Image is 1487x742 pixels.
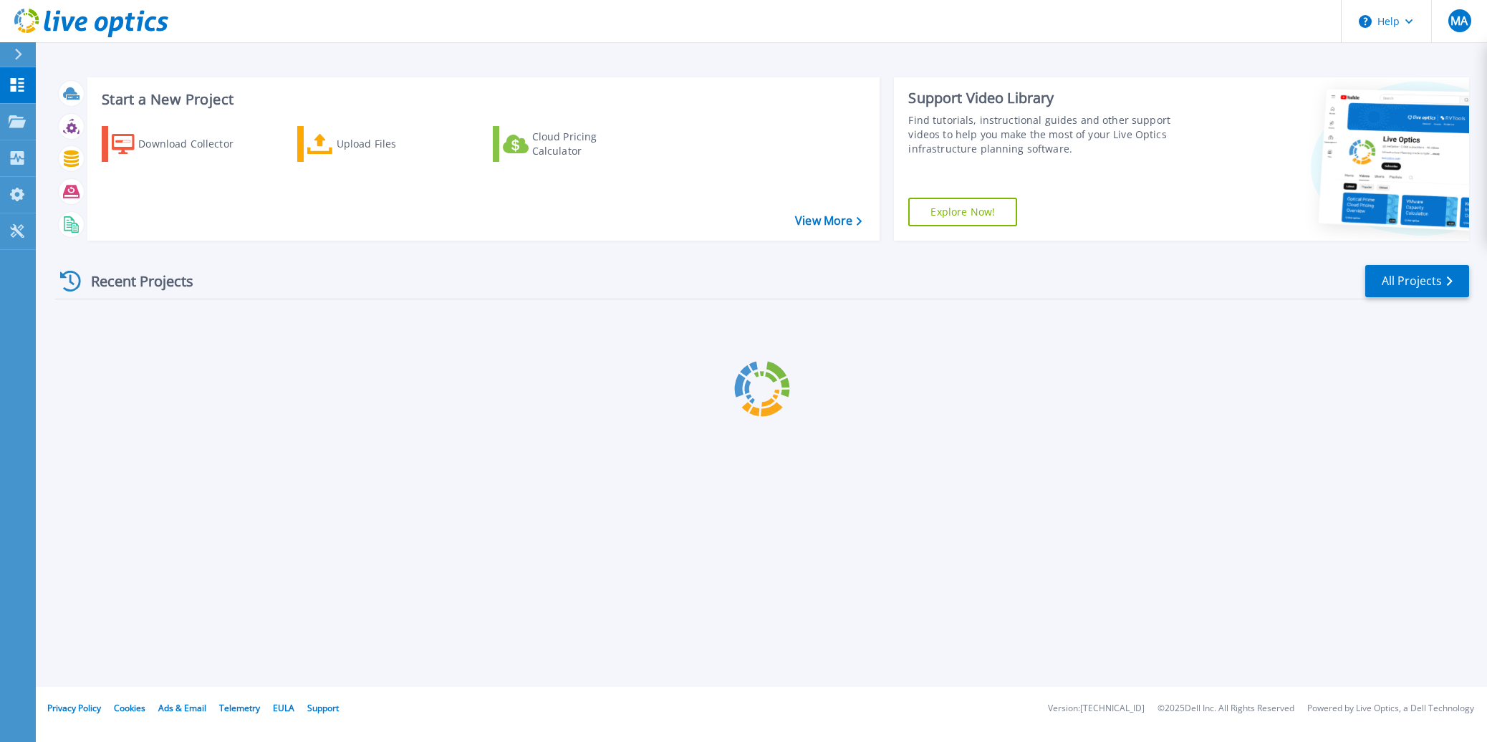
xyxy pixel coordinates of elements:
[55,264,213,299] div: Recent Projects
[219,702,260,714] a: Telemetry
[908,89,1203,107] div: Support Video Library
[908,198,1017,226] a: Explore Now!
[307,702,339,714] a: Support
[1450,15,1468,26] span: MA
[273,702,294,714] a: EULA
[532,130,647,158] div: Cloud Pricing Calculator
[1048,704,1145,713] li: Version: [TECHNICAL_ID]
[297,126,457,162] a: Upload Files
[47,702,101,714] a: Privacy Policy
[158,702,206,714] a: Ads & Email
[138,130,253,158] div: Download Collector
[337,130,451,158] div: Upload Files
[493,126,653,162] a: Cloud Pricing Calculator
[102,126,261,162] a: Download Collector
[102,92,862,107] h3: Start a New Project
[1158,704,1294,713] li: © 2025 Dell Inc. All Rights Reserved
[1365,265,1469,297] a: All Projects
[1307,704,1474,713] li: Powered by Live Optics, a Dell Technology
[114,702,145,714] a: Cookies
[795,214,862,228] a: View More
[908,113,1203,156] div: Find tutorials, instructional guides and other support videos to help you make the most of your L...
